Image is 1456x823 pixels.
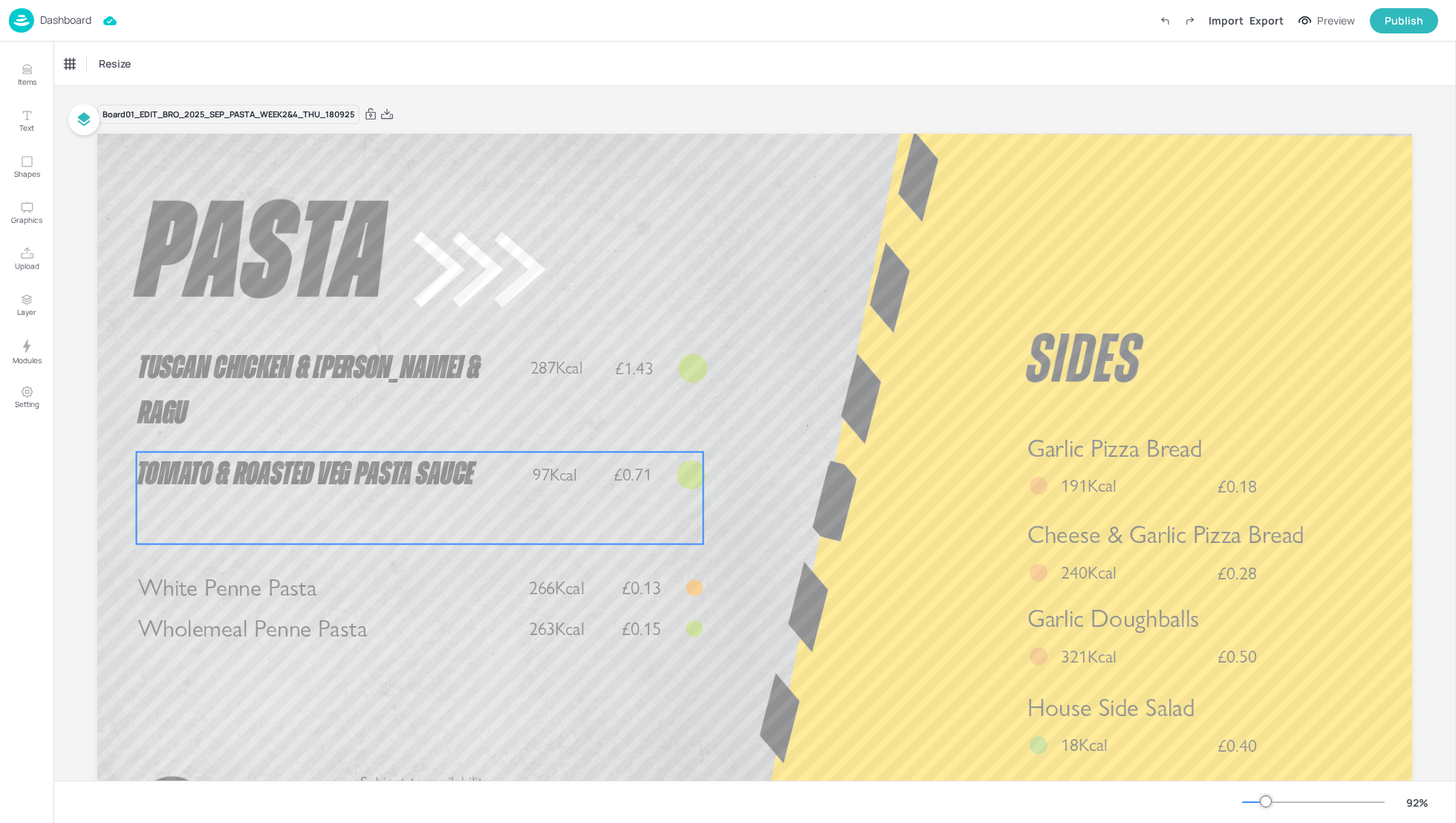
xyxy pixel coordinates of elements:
span: £1.43 [615,358,654,379]
span: Tomato & Roasted Veg Pasta Sauce [137,458,474,491]
div: Publish [1385,13,1423,29]
label: Redo (Ctrl + Y) [1177,8,1203,33]
span: £0.50 [1218,648,1257,666]
span: 191Kcal [1061,475,1117,497]
span: Cheese & Garlic Pizza Bread [1027,520,1304,550]
span: House Side Salad [1027,692,1195,722]
span: Tuscan Chicken & [PERSON_NAME] & Ragu [138,351,481,430]
div: 92 % [1400,795,1435,810]
span: £0.28 [1218,564,1257,582]
span: £0.40 [1218,737,1257,755]
p: Dashboard [40,15,91,25]
button: Preview [1290,10,1364,32]
span: £0.71 [614,464,652,485]
div: Preview [1317,13,1355,29]
span: £0.18 [1218,478,1257,495]
span: Resize [96,56,134,71]
span: £0.13 [622,576,661,599]
span: Wholemeal Penne Pasta [138,614,368,643]
span: 287Kcal [530,358,582,379]
span: £0.15 [622,617,661,640]
span: 321Kcal [1061,645,1117,667]
button: Publish [1370,8,1438,33]
label: Undo (Ctrl + Z) [1152,8,1177,33]
span: 263Kcal [529,617,585,640]
div: Import [1209,13,1244,28]
img: logo-86c26b7e.jpg [9,8,34,33]
span: 240Kcal [1061,562,1117,584]
span: Garlic Doughballs [1027,604,1199,634]
span: 97Kcal [533,464,576,485]
span: 18Kcal [1061,734,1108,756]
div: Export [1249,13,1284,28]
span: 266Kcal [529,576,585,599]
span: Garlic Pizza Bread [1027,433,1203,463]
div: Board 01_EDIT_BRO_2025_SEP_PASTA_WEEK2&4_THU_180925 [97,105,360,125]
